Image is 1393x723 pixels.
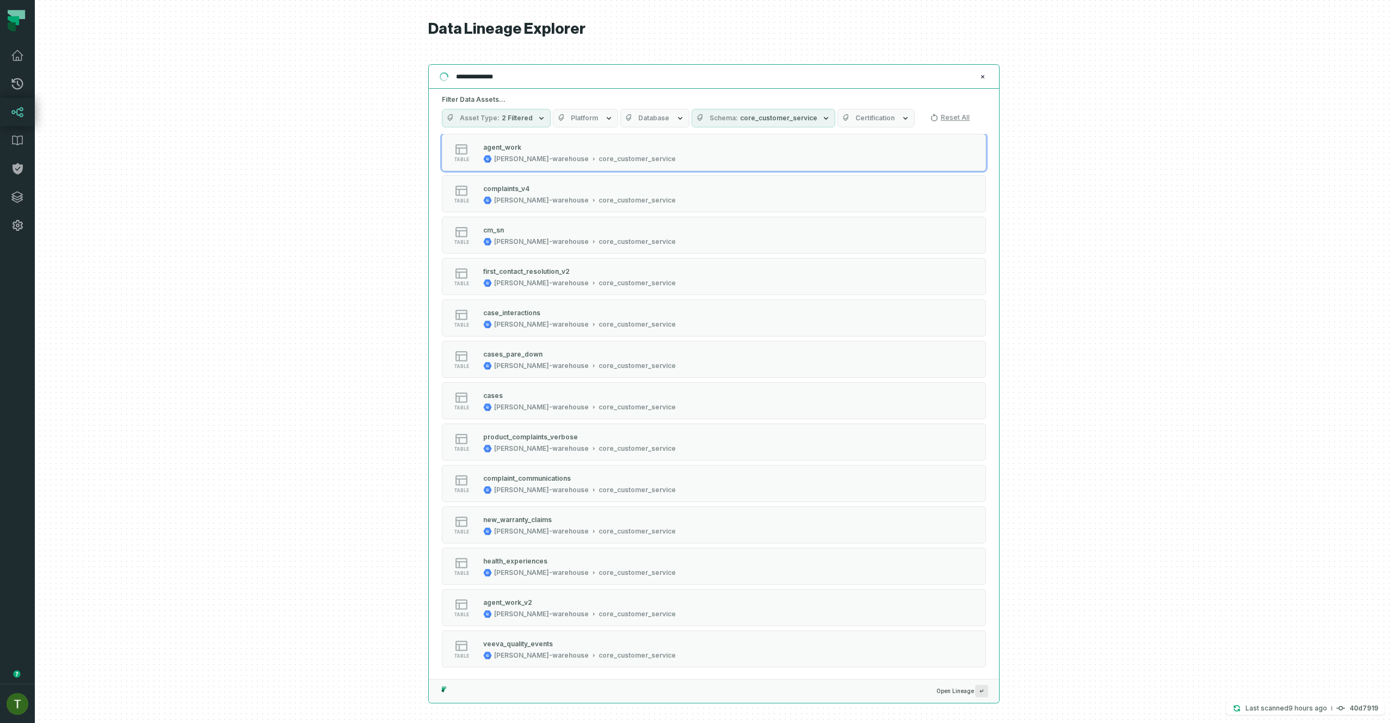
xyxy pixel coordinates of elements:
[494,237,589,246] div: juul-warehouse
[494,568,589,577] div: juul-warehouse
[483,185,529,193] div: complaints_v4
[494,486,589,494] div: juul-warehouse
[494,444,589,453] div: juul-warehouse
[483,226,504,234] div: cm_sn
[454,157,469,162] span: table
[494,155,589,163] div: juul-warehouse
[454,571,469,576] span: table
[710,114,738,122] span: Schema
[599,155,676,163] div: core_customer_service
[855,114,895,122] span: Certification
[483,557,547,565] div: health_experiences
[454,488,469,493] span: table
[494,610,589,618] div: juul-warehouse
[442,175,986,212] button: table[PERSON_NAME]-warehousecore_customer_service
[494,279,589,287] div: juul-warehouse
[692,109,835,127] button: Schemacore_customer_service
[483,474,571,482] div: complaint_communications
[483,267,570,275] div: first_contact_resolution_v2
[599,196,676,205] div: core_customer_service
[454,446,469,452] span: table
[977,71,988,82] button: Clear search query
[428,20,1000,39] h1: Data Lineage Explorer
[7,693,28,715] img: avatar of Tomer Galun
[599,237,676,246] div: core_customer_service
[483,598,532,606] div: agent_work_v2
[454,281,469,286] span: table
[599,403,676,412] div: core_customer_service
[494,320,589,329] div: juul-warehouse
[460,114,500,122] span: Asset Type
[483,433,578,441] div: product_complaints_verbose
[975,685,988,697] span: Press ↵ to add a new Data Asset to the graph
[483,516,552,524] div: new_warranty_claims
[599,568,676,577] div: core_customer_service
[620,109,689,127] button: Database
[1246,703,1327,714] p: Last scanned
[442,382,986,419] button: table[PERSON_NAME]-warehousecore_customer_service
[599,527,676,536] div: core_customer_service
[571,114,598,122] span: Platform
[442,424,986,461] button: table[PERSON_NAME]-warehousecore_customer_service
[442,506,986,543] button: table[PERSON_NAME]-warehousecore_customer_service
[494,651,589,660] div: juul-warehouse
[494,196,589,205] div: juul-warehouse
[454,240,469,245] span: table
[442,109,551,127] button: Asset Type2 Filtered
[483,309,540,317] div: case_interactions
[599,486,676,494] div: core_customer_service
[494,527,589,536] div: juul-warehouse
[483,350,543,358] div: cases_pare_down
[454,653,469,659] span: table
[454,364,469,369] span: table
[483,391,503,400] div: cases
[1349,705,1378,712] h4: 40d7919
[740,114,817,122] span: core_customer_service
[599,651,676,660] div: core_customer_service
[454,529,469,535] span: table
[483,143,521,151] div: agent_work
[483,640,553,648] div: veeva_quality_events
[638,114,669,122] span: Database
[442,217,986,254] button: table[PERSON_NAME]-warehousecore_customer_service
[442,589,986,626] button: table[PERSON_NAME]-warehousecore_customer_service
[599,444,676,453] div: core_customer_service
[936,685,988,697] span: Open Lineage
[442,630,986,667] button: table[PERSON_NAME]-warehousecore_customer_service
[442,95,986,104] h5: Filter Data Assets...
[454,322,469,328] span: table
[1226,702,1385,715] button: Last scanned[DATE] 6:34:11 AM40d7919
[442,341,986,378] button: table[PERSON_NAME]-warehousecore_customer_service
[442,299,986,336] button: table[PERSON_NAME]-warehousecore_customer_service
[454,612,469,617] span: table
[837,109,915,127] button: Certification
[502,114,533,122] span: 2 Filtered
[926,109,974,126] button: Reset All
[429,134,999,679] div: Suggestions
[599,320,676,329] div: core_customer_service
[12,669,22,679] div: Tooltip anchor
[454,405,469,410] span: table
[494,361,589,370] div: juul-warehouse
[442,134,986,171] button: table[PERSON_NAME]-warehousecore_customer_service
[494,403,589,412] div: juul-warehouse
[599,361,676,370] div: core_customer_service
[599,279,676,287] div: core_customer_service
[553,109,618,127] button: Platform
[442,548,986,585] button: table[PERSON_NAME]-warehousecore_customer_service
[442,258,986,295] button: table[PERSON_NAME]-warehousecore_customer_service
[454,198,469,204] span: table
[1289,704,1327,712] relative-time: Sep 10, 2025, 6:34 AM GMT+3
[599,610,676,618] div: core_customer_service
[442,465,986,502] button: table[PERSON_NAME]-warehousecore_customer_service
